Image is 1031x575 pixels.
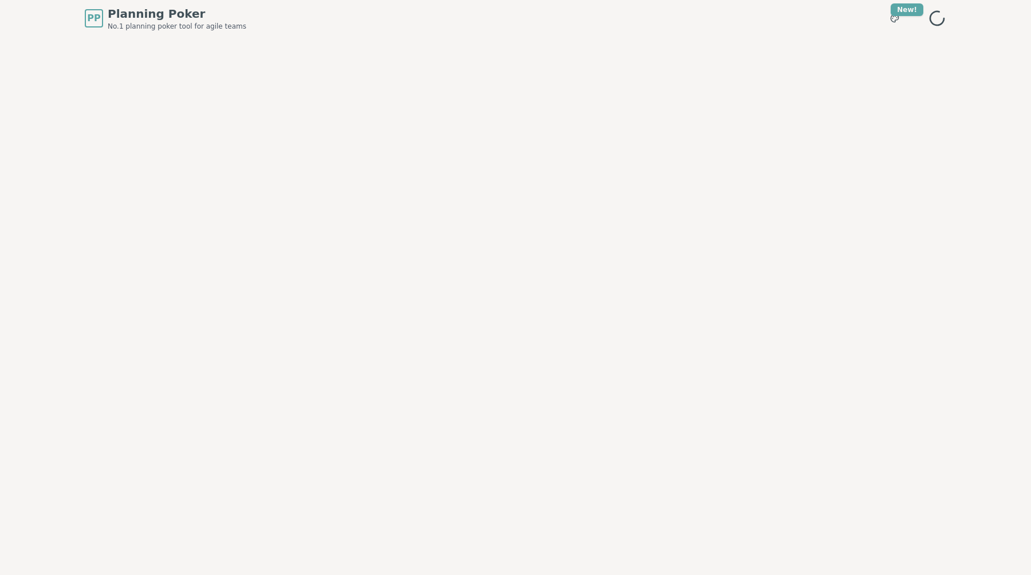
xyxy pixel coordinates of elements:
button: New! [884,8,905,29]
span: Planning Poker [108,6,246,22]
div: New! [891,3,923,16]
span: No.1 planning poker tool for agile teams [108,22,246,31]
span: PP [87,11,100,25]
a: PPPlanning PokerNo.1 planning poker tool for agile teams [85,6,246,31]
